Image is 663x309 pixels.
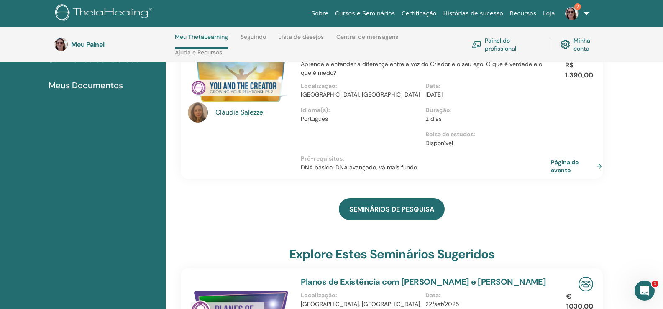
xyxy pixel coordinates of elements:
[425,106,450,114] font: Duração
[540,6,558,21] a: Loja
[49,80,123,91] font: Meus Documentos
[49,54,139,65] font: Seminários Concluídos
[215,107,293,117] a: Cláudia Salezze
[335,10,395,17] font: Cursos e Seminários
[336,33,398,41] font: Central de mensagens
[551,158,579,174] font: Página do evento
[425,115,442,123] font: 2 dias
[301,155,343,162] font: Pré-requisitos
[565,61,593,79] font: R$ 1.390,00
[278,33,324,41] font: Lista de desejos
[215,108,239,117] font: Cláudia
[301,82,335,89] font: Localização
[175,49,222,56] font: Ajuda e Recursos
[543,10,555,17] font: Loja
[472,41,481,48] img: chalkboard-teacher.svg
[336,33,398,47] a: Central de mensagens
[576,4,579,9] font: 2
[328,106,330,114] font: :
[635,281,655,301] iframe: Chat ao vivo do Intercom
[440,6,506,21] a: Histórias de sucesso
[175,49,222,62] a: Ajuda e Recursos
[289,246,495,262] font: explore estes seminários sugeridos
[450,106,452,114] font: :
[301,91,420,98] font: [GEOGRAPHIC_DATA], [GEOGRAPHIC_DATA]
[311,10,328,17] font: Sobre
[551,158,605,174] a: Página do evento
[175,33,228,49] a: Meu ThetaLearning
[443,10,503,17] font: Histórias de sucesso
[425,91,443,98] font: [DATE]
[175,33,228,41] font: Meu ThetaLearning
[425,300,459,308] font: 22/set/2025
[188,46,291,105] img: Você e o Criador
[425,291,439,299] font: Data
[188,102,208,123] img: default.jpg
[339,198,445,220] a: SEMINÁRIOS DE PESQUISA
[301,106,328,114] font: Idioma(s)
[241,33,266,47] a: Seguindo
[278,33,324,47] a: Lista de desejos
[301,60,542,77] font: Aprenda a entender a diferença entre a voz do Criador e o seu ego. O que é verdade e o que é medo?
[425,82,439,89] font: Data
[398,6,440,21] a: Certificação
[510,10,536,17] font: Recursos
[54,38,68,51] img: default.jpg
[402,10,436,17] font: Certificação
[653,281,657,286] font: 1
[349,205,434,214] font: SEMINÁRIOS DE PESQUISA
[332,6,398,21] a: Cursos e Seminários
[301,300,420,308] font: [GEOGRAPHIC_DATA], [GEOGRAPHIC_DATA]
[425,130,474,138] font: Bolsa de estudos
[301,163,417,171] font: DNA básico, DNA avançado, vá mais fundo
[308,6,331,21] a: Sobre
[579,277,593,291] img: Seminário Presencial
[565,7,579,20] img: default.jpg
[485,37,516,52] font: Painel do profissional
[474,130,475,138] font: :
[343,155,344,162] font: :
[71,40,105,49] font: Meu Painel
[335,291,337,299] font: :
[301,276,546,287] a: Planos de Existência com [PERSON_NAME] e [PERSON_NAME]
[425,139,453,147] font: Disponível
[301,115,328,123] font: Português
[55,4,155,23] img: logo.png
[561,38,570,51] img: cog.svg
[573,37,590,52] font: Minha conta
[439,82,440,89] font: :
[301,291,335,299] font: Localização
[241,33,266,41] font: Seguindo
[335,82,337,89] font: :
[439,291,440,299] font: :
[561,35,606,54] a: Minha conta
[507,6,540,21] a: Recursos
[472,35,540,54] a: Painel do profissional
[241,108,263,117] font: Salezze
